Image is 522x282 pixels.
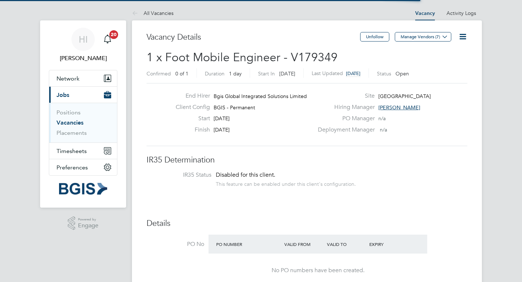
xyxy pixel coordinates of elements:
label: Duration [205,70,225,77]
nav: Main navigation [40,20,126,208]
label: Last Updated [312,70,343,77]
div: This feature can be enabled under this client's configuration. [216,179,356,187]
h3: Vacancy Details [147,32,360,43]
span: Preferences [57,164,88,171]
div: Jobs [49,103,117,142]
span: Timesheets [57,148,87,154]
a: Vacancies [57,119,83,126]
a: Placements [57,129,87,136]
button: Preferences [49,159,117,175]
span: [PERSON_NAME] [378,104,420,111]
span: Jobs [57,91,69,98]
div: PO Number [214,238,283,251]
a: Positions [57,109,81,116]
a: All Vacancies [132,10,174,16]
span: Powered by [78,216,98,223]
button: Jobs [49,87,117,103]
a: Go to home page [49,183,117,195]
label: Start [170,115,210,122]
label: Site [313,92,375,100]
span: 1 day [229,70,242,77]
a: 20 [100,28,115,51]
div: Expiry [367,238,410,251]
span: HI [79,35,88,44]
span: [DATE] [214,115,230,122]
h3: Details [147,218,467,229]
a: Activity Logs [447,10,476,16]
label: Hiring Manager [313,103,375,111]
label: End Hirer [170,92,210,100]
span: 1 x Foot Mobile Engineer - V179349 [147,50,338,64]
span: Disabled for this client. [216,171,275,179]
span: [GEOGRAPHIC_DATA] [378,93,431,99]
button: Manage Vendors (7) [395,32,451,42]
label: Deployment Manager [313,126,375,134]
span: BGIS - Permanent [214,104,255,111]
a: Vacancy [415,10,435,16]
label: Start In [258,70,275,77]
label: Confirmed [147,70,171,77]
span: 20 [109,30,118,39]
span: Hamza Idris [49,54,117,63]
span: 0 of 1 [175,70,188,77]
label: Finish [170,126,210,134]
a: Powered byEngage [68,216,99,230]
div: Valid From [283,238,325,251]
label: PO No [147,240,204,248]
span: [DATE] [279,70,295,77]
span: [DATE] [346,70,361,77]
label: PO Manager [313,115,375,122]
button: Unfollow [360,32,389,42]
span: Bgis Global Integrated Solutions Limited [214,93,307,99]
span: Open [396,70,409,77]
span: Engage [78,223,98,229]
span: Network [57,75,79,82]
label: Status [377,70,391,77]
label: Client Config [170,103,210,111]
span: n/a [378,115,386,122]
button: Network [49,70,117,86]
span: n/a [380,126,387,133]
div: Valid To [325,238,368,251]
button: Timesheets [49,143,117,159]
label: IR35 Status [154,171,211,179]
h3: IR35 Determination [147,155,467,165]
span: [DATE] [214,126,230,133]
div: No PO numbers have been created. [216,267,420,274]
img: bgis-logo-retina.png [59,183,107,195]
a: HI[PERSON_NAME] [49,28,117,63]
